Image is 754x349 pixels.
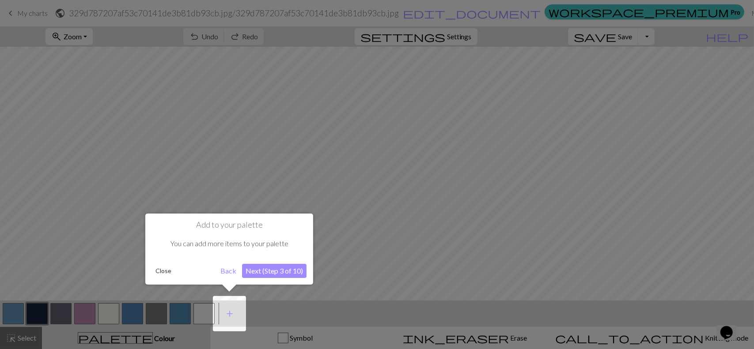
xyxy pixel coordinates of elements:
[152,220,307,230] h1: Add to your palette
[152,230,307,257] div: You can add more items to your palette
[145,214,313,285] div: Add to your palette
[242,264,307,278] button: Next (Step 3 of 10)
[152,264,175,278] button: Close
[217,264,240,278] button: Back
